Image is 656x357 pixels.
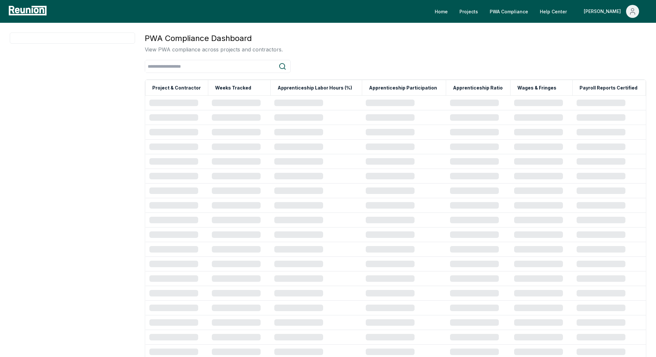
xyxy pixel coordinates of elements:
[535,5,572,18] a: Help Center
[454,5,483,18] a: Projects
[516,81,558,94] button: Wages & Fringes
[584,5,623,18] div: [PERSON_NAME]
[276,81,353,94] button: Apprenticeship Labor Hours (%)
[145,46,283,53] p: View PWA compliance across projects and contractors.
[579,5,644,18] button: [PERSON_NAME]
[368,81,438,94] button: Apprenticeship Participation
[430,5,453,18] a: Home
[452,81,504,94] button: Apprenticeship Ratio
[151,81,202,94] button: Project & Contractor
[578,81,639,94] button: Payroll Reports Certified
[145,33,283,44] h3: PWA Compliance Dashboard
[214,81,253,94] button: Weeks Tracked
[430,5,649,18] nav: Main
[485,5,533,18] a: PWA Compliance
